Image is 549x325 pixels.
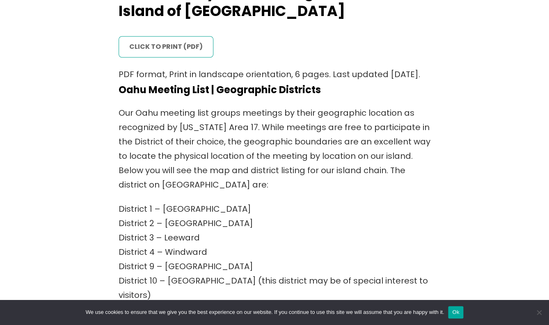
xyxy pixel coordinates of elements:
[119,106,430,192] p: Our Oahu meeting list groups meetings by their geographic location as recognized by [US_STATE] Ar...
[119,202,430,317] p: District 1 – [GEOGRAPHIC_DATA] District 2 – [GEOGRAPHIC_DATA] District 3 – Leeward District 4 – W...
[86,308,444,316] span: We use cookies to ensure that we give you the best experience on our website. If you continue to ...
[535,308,543,316] span: No
[448,306,463,318] button: Ok
[119,84,430,96] h4: Oahu Meeting List | Geographic Districts
[119,36,213,57] a: click to print (PDF)
[119,67,430,82] p: PDF format, Print in landscape orientation, 6 pages. Last updated [DATE].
